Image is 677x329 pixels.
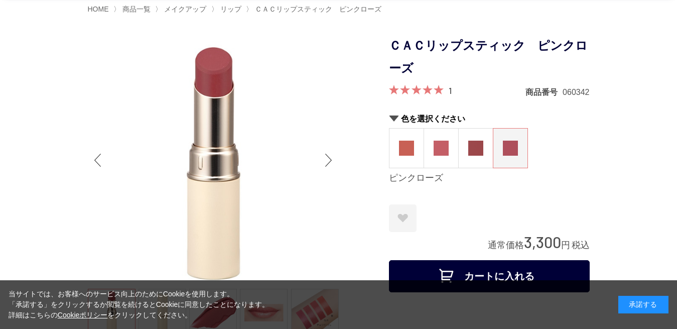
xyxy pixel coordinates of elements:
a: メイクアップ [162,5,206,13]
a: リップ [218,5,241,13]
img: ピンクローズ [503,141,518,156]
dl: 牡丹 [424,128,459,168]
a: HOME [88,5,109,13]
a: 商品一覧 [120,5,151,13]
dl: 茜 [389,128,424,168]
div: 当サイトでは、お客様へのサービス向上のためにCookieを使用します。 「承諾する」をクリックするか閲覧を続けるとCookieに同意したことになります。 詳細はこちらの をクリックしてください。 [9,289,269,320]
dl: チョコベージュ [458,128,493,168]
span: リップ [220,5,241,13]
div: ピンクローズ [389,172,590,184]
span: 3,300 [524,233,561,251]
dd: 060342 [563,87,589,97]
li: 〉 [211,5,244,14]
a: 牡丹 [424,129,458,168]
a: チョコベージュ [459,129,493,168]
li: 〉 [246,5,384,14]
img: チョコベージュ [468,141,483,156]
li: 〉 [113,5,153,14]
div: Next slide [319,140,339,180]
a: 茜 [389,129,424,168]
a: 1 [449,85,452,96]
div: 承諾する [618,296,668,313]
a: お気に入りに登録する [389,204,417,232]
span: メイクアップ [164,5,206,13]
dl: ピンクローズ [493,128,528,168]
span: 商品一覧 [122,5,151,13]
div: Previous slide [88,140,108,180]
h1: ＣＡＣリップスティック ピンクローズ [389,35,590,80]
span: 通常価格 [488,240,524,250]
img: ＣＡＣリップスティック ピンクローズ ピンクローズ [88,35,339,286]
button: カートに入れる [389,260,590,292]
a: ＣＡＣリップスティック ピンクローズ [253,5,381,13]
img: 牡丹 [434,141,449,156]
span: 税込 [572,240,590,250]
span: ＣＡＣリップスティック ピンクローズ [255,5,381,13]
dt: 商品番号 [525,87,563,97]
img: 茜 [399,141,414,156]
h2: 色を選択ください [389,114,590,124]
a: Cookieポリシー [58,311,108,319]
span: 円 [561,240,570,250]
li: 〉 [155,5,209,14]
